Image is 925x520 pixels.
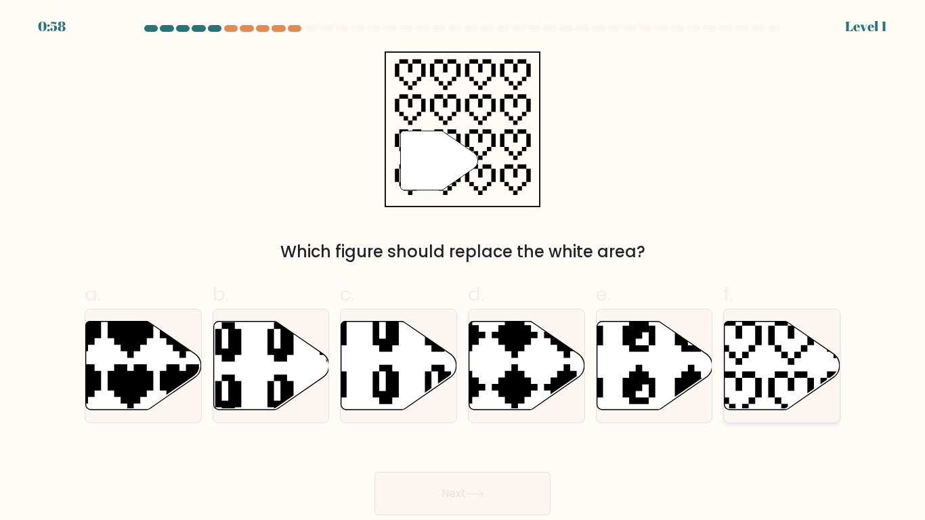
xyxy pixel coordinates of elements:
span: c. [340,281,355,307]
span: a. [85,281,101,307]
span: f. [723,281,733,307]
div: Which figure should replace the white area? [93,240,832,264]
g: " [400,131,477,190]
span: d. [468,281,484,307]
div: Level 1 [845,16,887,37]
div: 0:58 [38,16,66,37]
button: Next [374,472,551,515]
span: b. [213,281,229,307]
span: e. [596,281,611,307]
